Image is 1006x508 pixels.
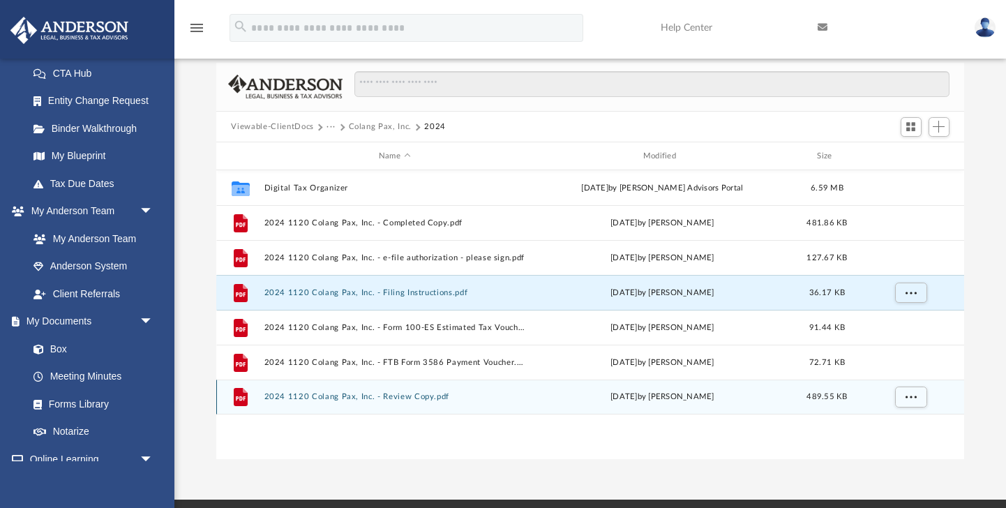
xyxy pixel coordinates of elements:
button: 2024 1120 Colang Pax, Inc. - Form 100-ES Estimated Tax Voucher.pdf [264,323,525,332]
button: Viewable-ClientDocs [231,121,313,133]
div: [DATE] by [PERSON_NAME] [532,391,793,403]
div: Name [263,150,525,163]
div: id [222,150,257,163]
button: Digital Tax Organizer [264,184,525,193]
button: 2024 1120 Colang Pax, Inc. - FTB Form 3586 Payment Voucher.pdf [264,358,525,367]
span: 72.71 KB [809,359,845,366]
button: 2024 [424,121,446,133]
span: arrow_drop_down [140,308,167,336]
span: 36.17 KB [809,289,845,297]
button: ··· [326,121,336,133]
a: Tax Due Dates [20,170,174,197]
a: Forms Library [20,390,160,418]
button: 2024 1120 Colang Pax, Inc. - e-file authorization - please sign.pdf [264,253,525,262]
button: More options [894,283,926,304]
a: My Anderson Teamarrow_drop_down [10,197,167,225]
span: 489.55 KB [806,393,847,401]
a: Notarize [20,418,167,446]
button: 2024 1120 Colang Pax, Inc. - Completed Copy.pdf [264,218,525,227]
a: CTA Hub [20,59,174,87]
a: My Blueprint [20,142,167,170]
button: Add [929,117,949,137]
div: [DATE] by [PERSON_NAME] [532,252,793,264]
div: id [861,150,959,163]
img: User Pic [975,17,996,38]
span: 127.67 KB [806,254,847,262]
a: Box [20,335,160,363]
a: Online Learningarrow_drop_down [10,445,167,473]
a: Client Referrals [20,280,167,308]
input: Search files and folders [354,71,949,98]
span: arrow_drop_down [140,197,167,226]
a: Binder Walkthrough [20,114,174,142]
button: Colang Pax, Inc. [349,121,412,133]
a: menu [188,27,205,36]
span: 481.86 KB [806,219,847,227]
span: 6.59 MB [811,184,843,192]
a: Anderson System [20,253,167,281]
div: [DATE] by [PERSON_NAME] [532,287,793,299]
div: [DATE] by [PERSON_NAME] [532,217,793,230]
a: Entity Change Request [20,87,174,115]
div: Size [799,150,855,163]
a: My Anderson Team [20,225,160,253]
a: My Documentsarrow_drop_down [10,308,167,336]
span: arrow_drop_down [140,445,167,474]
button: 2024 1120 Colang Pax, Inc. - Review Copy.pdf [264,393,525,402]
div: [DATE] by [PERSON_NAME] [532,357,793,369]
div: [DATE] by [PERSON_NAME] [532,322,793,334]
button: More options [894,387,926,408]
img: Anderson Advisors Platinum Portal [6,17,133,44]
button: Switch to Grid View [901,117,922,137]
i: menu [188,20,205,36]
span: 91.44 KB [809,324,845,331]
i: search [233,19,248,34]
a: Meeting Minutes [20,363,167,391]
div: Modified [531,150,793,163]
button: 2024 1120 Colang Pax, Inc. - Filing Instructions.pdf [264,288,525,297]
div: grid [216,170,965,460]
div: [DATE] by [PERSON_NAME] Advisors Portal [532,182,793,195]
